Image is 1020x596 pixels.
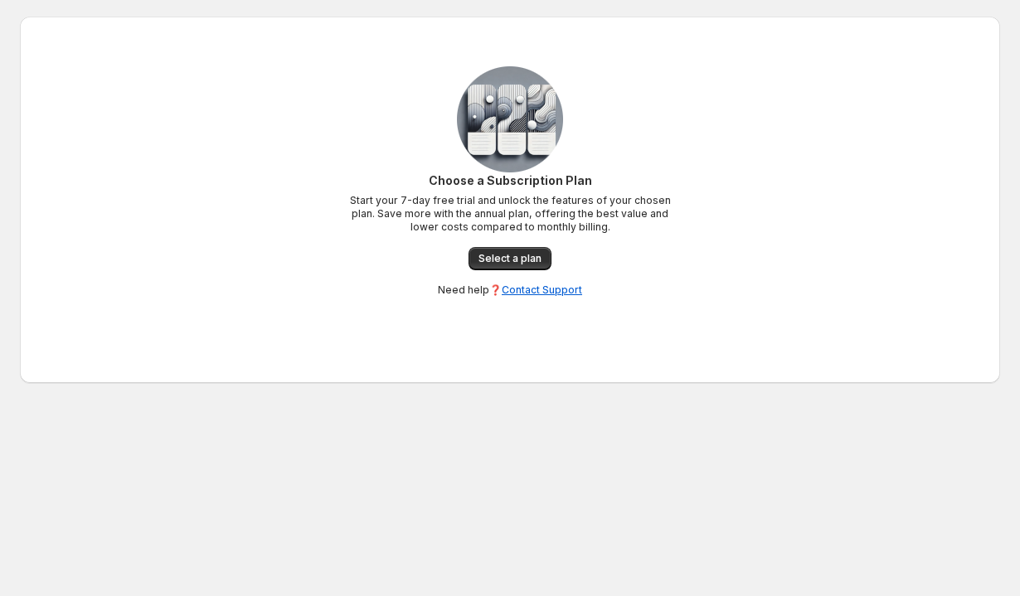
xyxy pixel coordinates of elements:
p: Choose a Subscription Plan [344,172,676,189]
a: Contact Support [502,283,582,296]
p: Need help❓ [438,283,582,297]
a: Select a plan [469,247,551,270]
p: Start your 7-day free trial and unlock the features of your chosen plan. Save more with the annua... [344,194,676,234]
span: Select a plan [478,252,542,265]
